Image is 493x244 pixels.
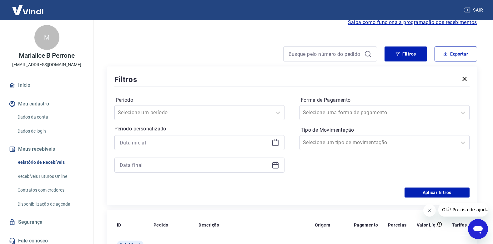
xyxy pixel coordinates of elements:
button: Filtros [385,46,427,61]
p: Pedido [153,222,168,228]
iframe: Mensagem da empresa [438,203,488,217]
a: Contratos com credores [15,184,86,197]
a: Relatório de Recebíveis [15,156,86,169]
button: Aplicar filtros [405,188,470,198]
p: Valor Líq. [417,222,437,228]
p: ID [117,222,121,228]
span: Olá! Precisa de ajuda? [4,4,53,9]
p: Marialice B Perrone [19,52,75,59]
a: Dados da conta [15,111,86,124]
a: Segurança [8,215,86,229]
p: Período personalizado [114,125,284,133]
div: M [34,25,59,50]
a: Dados de login [15,125,86,138]
h5: Filtros [114,75,138,85]
img: Vindi [8,0,48,19]
a: Início [8,78,86,92]
p: Parcelas [388,222,406,228]
a: Saiba como funciona a programação dos recebimentos [348,19,477,26]
p: Origem [315,222,330,228]
p: Pagamento [354,222,378,228]
p: Descrição [199,222,219,228]
label: Período [116,96,283,104]
button: Exportar [435,46,477,61]
a: Disponibilização de agenda [15,198,86,211]
p: Tarifas [452,222,467,228]
label: Forma de Pagamento [301,96,468,104]
button: Meus recebíveis [8,142,86,156]
input: Data final [120,160,269,170]
label: Tipo de Movimentação [301,126,468,134]
a: Recebíveis Futuros Online [15,170,86,183]
iframe: Botão para abrir a janela de mensagens [468,219,488,239]
p: [EMAIL_ADDRESS][DOMAIN_NAME] [12,61,81,68]
input: Data inicial [120,138,269,147]
iframe: Fechar mensagem [423,204,436,217]
button: Sair [463,4,485,16]
button: Meu cadastro [8,97,86,111]
input: Busque pelo número do pedido [289,49,362,59]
